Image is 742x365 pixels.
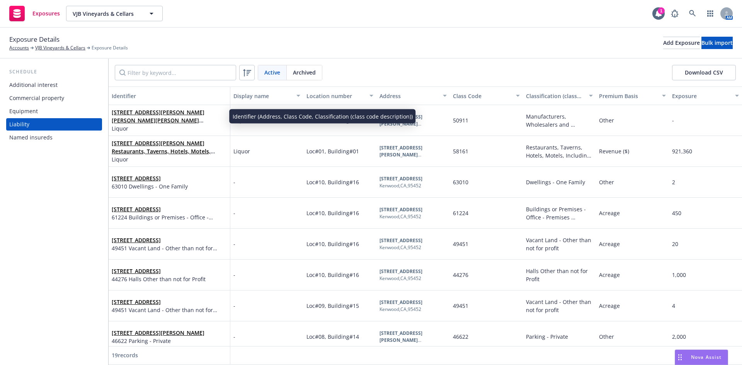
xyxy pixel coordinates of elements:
b: [STREET_ADDRESS] [380,175,422,182]
span: 1,000 [672,271,686,278]
button: Premium Basis [596,87,669,105]
span: Liquor [112,124,227,132]
span: 49451 Vacant Land - Other than not for profit [112,306,227,314]
span: [STREET_ADDRESS][PERSON_NAME] Restaurants, Taverns, Hotels, Motels, Including Package Sales [112,139,227,155]
span: Liquor [112,155,227,163]
div: Location number [306,92,365,100]
span: 61224 Buildings or Premises - Office - Premises Occupied by employees of the Insured Other than n... [112,213,227,221]
div: 1 [658,7,665,14]
div: Equipment [9,105,38,117]
div: Display name [233,92,292,100]
a: [STREET_ADDRESS] [112,236,161,244]
a: Accounts [9,44,29,51]
span: 61224 [453,209,468,217]
button: Classification (class code description) [523,87,596,105]
span: [STREET_ADDRESS] [112,267,206,275]
span: 49451 Vacant Land - Other than not for profit [112,244,227,252]
span: Acreage [599,302,620,309]
span: 58161 [453,148,468,155]
div: Liability [9,118,29,131]
button: Display name [230,87,303,105]
a: Liability [6,118,102,131]
span: Buildings or Premises - Office - Premises Occupied by employees of the Insured Other than not for... [526,205,594,245]
span: 20 [672,240,678,248]
span: Nova Assist [691,354,722,360]
a: [STREET_ADDRESS][PERSON_NAME] [112,329,204,336]
a: Report a Bug [667,6,682,21]
b: [STREET_ADDRESS] [380,299,422,306]
span: Loc#09, Building#15 [306,302,359,309]
button: Nova Assist [675,350,728,365]
span: Archived [293,68,316,76]
span: - [233,178,235,186]
span: 44276 Halls Other than not for Profit [112,275,206,283]
a: [STREET_ADDRESS][PERSON_NAME][PERSON_NAME][PERSON_NAME] Manufacturers, Wholesalers and Distributo... [112,109,226,148]
div: Additional interest [9,79,58,91]
span: 450 [672,209,681,217]
a: Equipment [6,105,102,117]
div: Kenwood , CA , 95452 [380,306,422,313]
span: Loc#10, Building#16 [306,271,359,278]
button: Address [376,87,449,105]
span: [STREET_ADDRESS][PERSON_NAME][PERSON_NAME][PERSON_NAME] Manufacturers, Wholesalers and Distributo... [112,108,227,124]
span: [STREET_ADDRESS] [112,298,227,306]
a: [STREET_ADDRESS][PERSON_NAME] Restaurants, Taverns, Hotels, Motels, Including Package Sales [112,139,211,163]
input: Filter by keyword... [115,65,236,80]
span: 49451 [453,302,468,309]
span: 50911 [453,117,468,124]
a: Additional interest [6,79,102,91]
a: [STREET_ADDRESS] [112,205,161,213]
div: Commercial property [9,92,64,104]
span: Active [264,68,280,76]
span: VJB Vineyards & Cellars [73,10,140,18]
a: Exposures [6,3,63,24]
div: Drag to move [675,350,685,365]
span: 19 records [112,351,138,359]
span: Loc#10, Building#16 [306,240,359,248]
span: Other [599,117,614,124]
span: 2,000 [672,333,686,340]
div: Address [380,92,438,100]
span: 49451 [453,240,468,248]
button: Add Exposure [663,37,700,49]
a: [STREET_ADDRESS] [112,267,161,275]
div: Named insureds [9,131,53,144]
button: Location number [303,87,376,105]
span: - [233,333,235,341]
span: 921,360 [672,148,692,155]
div: Premium Basis [599,92,657,100]
b: [STREET_ADDRESS][PERSON_NAME] [380,144,422,158]
span: Exposure Details [92,44,128,51]
span: 63010 [453,178,468,186]
span: Halls Other than not for Profit [526,267,589,283]
a: [STREET_ADDRESS] [112,175,161,182]
span: 46622 Parking - Private [112,337,204,345]
span: Acreage [599,209,620,217]
span: - [233,302,235,310]
b: [STREET_ADDRESS][PERSON_NAME] [380,330,422,343]
div: Kenwood , CA , 95452 [380,213,422,220]
span: Exposures [32,10,60,17]
div: Identifier [112,92,227,100]
span: [STREET_ADDRESS] [112,174,188,182]
span: - [672,117,674,124]
span: 46622 [453,333,468,340]
div: Classification (class code description) [526,92,584,100]
span: Revenue ($) [599,148,629,155]
b: [STREET_ADDRESS] [380,237,422,244]
div: Kenwood , CA , 95452 [380,275,422,282]
span: Other [599,178,614,186]
div: Schedule [6,68,102,76]
span: - [233,240,235,248]
div: Kenwood , CA , 95452 [380,244,422,251]
span: 63010 Dwellings - One Family [112,182,188,190]
span: Acreage [599,271,620,278]
span: 4 [672,302,675,309]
